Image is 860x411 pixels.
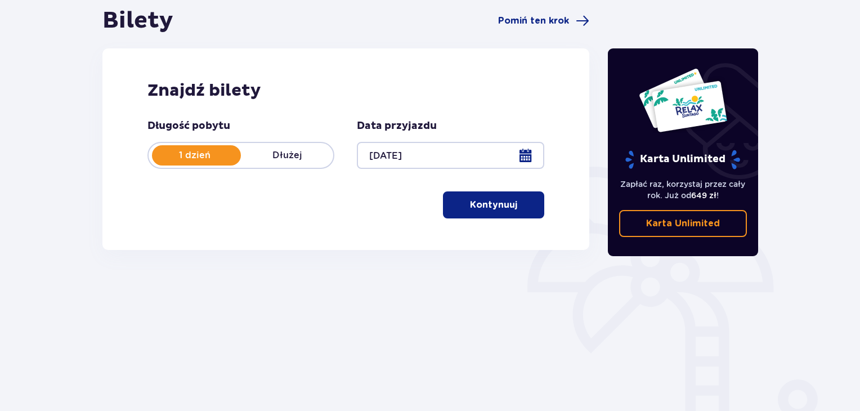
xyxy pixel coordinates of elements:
[470,199,517,211] p: Kontynuuj
[443,191,544,218] button: Kontynuuj
[147,80,544,101] h2: Znajdź bilety
[147,119,230,133] p: Długość pobytu
[624,150,741,169] p: Karta Unlimited
[646,217,720,230] p: Karta Unlimited
[691,191,716,200] span: 649 zł
[241,149,333,162] p: Dłużej
[619,210,747,237] a: Karta Unlimited
[149,149,241,162] p: 1 dzień
[638,68,728,133] img: Dwie karty całoroczne do Suntago z napisem 'UNLIMITED RELAX', na białym tle z tropikalnymi liśćmi...
[102,7,173,35] h1: Bilety
[498,14,589,28] a: Pomiń ten krok
[357,119,437,133] p: Data przyjazdu
[498,15,569,27] span: Pomiń ten krok
[619,178,747,201] p: Zapłać raz, korzystaj przez cały rok. Już od !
